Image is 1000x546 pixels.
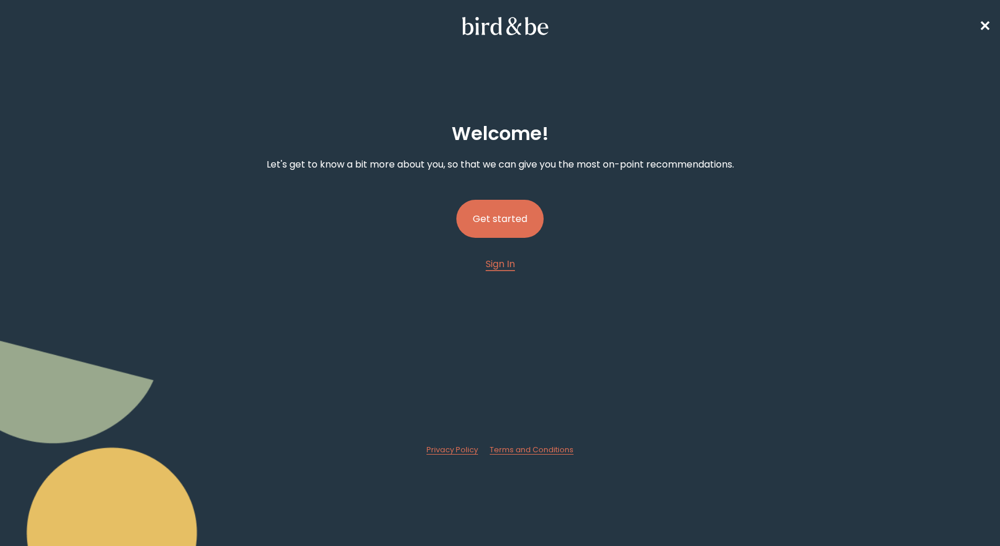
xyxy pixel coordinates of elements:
[267,157,734,172] p: Let's get to know a bit more about you, so that we can give you the most on-point recommendations.
[426,445,478,455] a: Privacy Policy
[979,16,991,36] a: ✕
[486,257,515,271] a: Sign In
[490,445,574,455] a: Terms and Conditions
[452,120,549,148] h2: Welcome !
[456,200,544,238] button: Get started
[456,181,544,257] a: Get started
[941,491,988,534] iframe: Gorgias live chat messenger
